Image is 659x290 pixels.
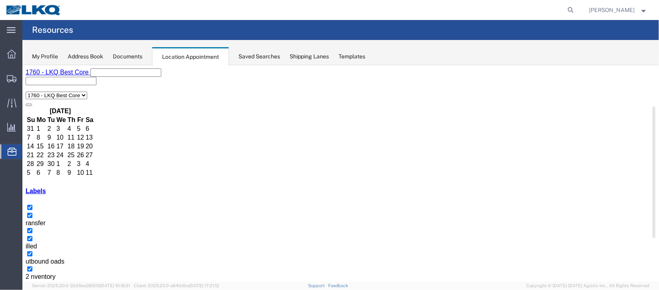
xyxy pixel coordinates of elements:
div: Documents [113,52,142,61]
td: 18 [45,77,54,85]
td: 9 [25,68,33,76]
input: utbound oads [5,186,10,191]
td: 10 [34,68,44,76]
td: 2 [45,95,54,103]
td: 26 [54,86,62,94]
span: Christopher Sanchez [589,6,635,14]
span: [DATE] 17:21:12 [189,283,219,288]
td: 25 [45,86,54,94]
td: 12 [54,68,62,76]
input: 2 nventory [5,201,10,206]
td: 11 [63,104,72,112]
td: 21 [4,86,13,94]
td: 27 [63,86,72,94]
img: logo [6,4,62,16]
td: 30 [25,95,33,103]
td: 1 [34,95,44,103]
iframe: FS Legacy Container [22,65,659,282]
td: 24 [34,86,44,94]
td: 29 [14,95,24,103]
td: 9 [45,104,54,112]
a: Feedback [328,283,349,288]
td: 10 [54,104,62,112]
div: My Profile [32,52,58,61]
a: Support [308,283,328,288]
a: Labels [3,122,24,129]
div: Saved Searches [238,52,280,61]
span: [DATE] 10:18:31 [100,283,130,288]
span: utbound oads [3,193,42,200]
span: Server: 2025.20.0-32d5ea39505 [32,283,130,288]
h4: Resources [32,20,73,40]
td: 5 [4,104,13,112]
span: illed [3,178,14,184]
td: 28 [4,95,13,103]
td: 23 [25,86,33,94]
td: 16 [25,77,33,85]
td: 19 [54,77,62,85]
button: [PERSON_NAME] [589,5,648,15]
div: Shipping Lanes [290,52,329,61]
td: 11 [45,68,54,76]
td: 14 [4,77,13,85]
td: 7 [25,104,33,112]
td: 6 [14,104,24,112]
td: 22 [14,86,24,94]
div: Address Book [68,52,103,61]
input: ransfer [5,148,10,153]
td: 4 [63,95,72,103]
td: 15 [14,77,24,85]
div: Location Appointment [152,47,229,66]
span: Copyright © [DATE]-[DATE] Agistix Inc., All Rights Reserved [526,282,649,289]
td: 20 [63,77,72,85]
input: illed [5,171,10,176]
span: Client: 2025.20.0-e640dba [134,283,219,288]
td: 13 [63,68,72,76]
td: 3 [54,95,62,103]
td: 8 [34,104,44,112]
span: ransfer [3,154,23,161]
td: 17 [34,77,44,85]
span: 2 nventory [3,208,33,215]
div: Templates [339,52,365,61]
